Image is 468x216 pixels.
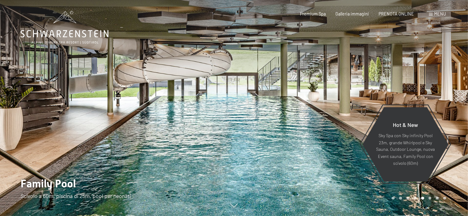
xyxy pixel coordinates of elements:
div: Carousel Page 2 [399,197,402,200]
a: Hot & New Sky Spa con Sky infinity Pool 23m, grande Whirlpool e Sky Sauna, Outdoor Lounge, nuova ... [362,107,449,182]
span: Hot & New [393,121,418,128]
div: Carousel Pagination [389,197,446,200]
div: Carousel Page 5 (Current Slide) [421,197,424,200]
span: Menu [434,11,446,16]
div: Carousel Page 7 [436,197,439,200]
a: PRENOTA ONLINE [379,11,414,16]
p: Sky Spa con Sky infinity Pool 23m, grande Whirlpool e Sky Sauna, Outdoor Lounge, nuova Event saun... [376,132,435,167]
a: Galleria immagini [335,11,369,16]
div: Carousel Page 3 [407,197,410,200]
div: Carousel Page 6 [429,197,432,200]
div: Carousel Page 4 [414,197,417,200]
a: Premium Spa [300,11,326,16]
div: Carousel Page 8 [443,197,446,200]
div: Carousel Page 1 [392,197,395,200]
